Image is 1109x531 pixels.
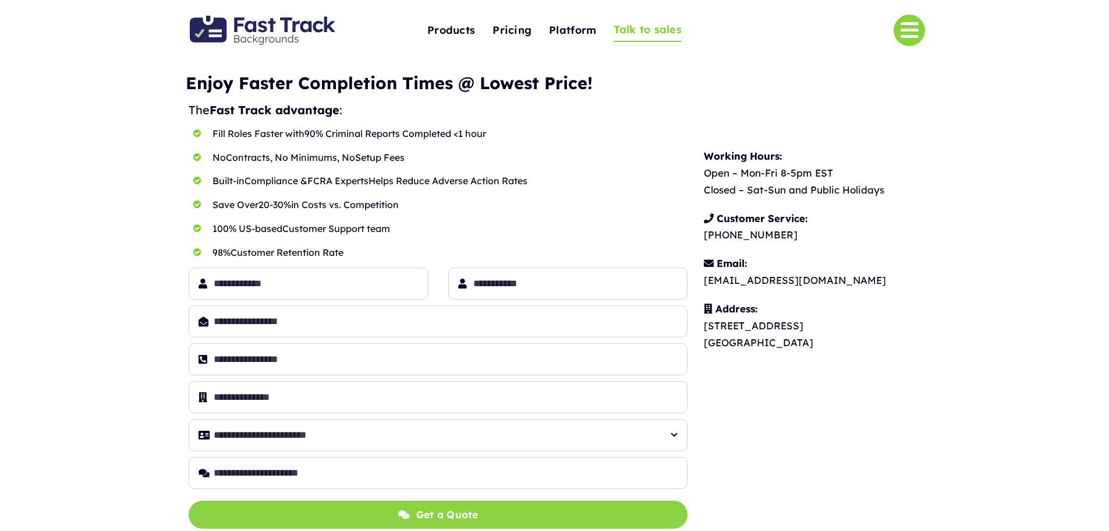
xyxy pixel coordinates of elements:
[704,148,937,199] p: Open – Mon-Fri 8-5pm EST Closed – Sat-Sun and Public Holidays
[189,501,688,529] button: Get a Quote
[299,152,337,163] span: inimums
[717,257,747,269] b: Email:
[369,175,527,187] span: Helps Reduce Adverse Action Rates
[493,18,532,43] a: Pricing
[704,255,937,289] p: [EMAIL_ADDRESS][DOMAIN_NAME]
[704,301,937,351] p: [STREET_ADDRESS] [GEOGRAPHIC_DATA]
[339,103,342,117] span: :
[614,21,682,39] span: Talk to sales
[715,303,757,315] b: Address:
[210,103,339,117] b: Fast Track advantage
[270,152,299,163] span: , No M
[282,223,390,234] span: Customer Support team
[493,22,532,40] span: Pricing
[416,507,479,523] span: Get a Quote
[212,152,226,163] span: No
[258,199,291,210] span: 20-30%
[894,15,925,46] a: Link to #
[614,19,682,43] a: Talk to sales
[369,1,740,59] nav: One Page
[427,22,475,40] span: Products
[355,152,405,163] span: Setup Fees
[189,103,210,117] span: The
[212,128,304,139] span: Fill Roles Faster with
[549,18,596,43] a: Platform
[186,72,593,93] b: Enjoy Faster Completion Times @ Lowest Price!
[291,199,399,210] span: in Costs vs. Competition
[337,152,355,163] span: , No
[245,175,307,187] span: Compliance &
[212,223,282,234] span: 100% US-based
[226,152,270,163] span: Contracts
[212,247,231,258] span: 98%
[704,150,782,162] b: Working Hours:
[212,199,258,210] span: Save Over
[704,210,937,244] p: [PHONE_NUMBER]
[549,22,596,40] span: Platform
[231,247,343,258] span: Customer Retention Rate
[304,128,486,139] span: 90% Criminal Reports Completed <1 hour
[212,175,245,187] span: Built-in
[307,175,369,187] span: FCRA Experts
[190,15,335,27] a: Fast Track Backgrounds Logo
[717,212,807,224] b: Customer Service:
[190,16,335,45] img: Fast Track Backgrounds Logo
